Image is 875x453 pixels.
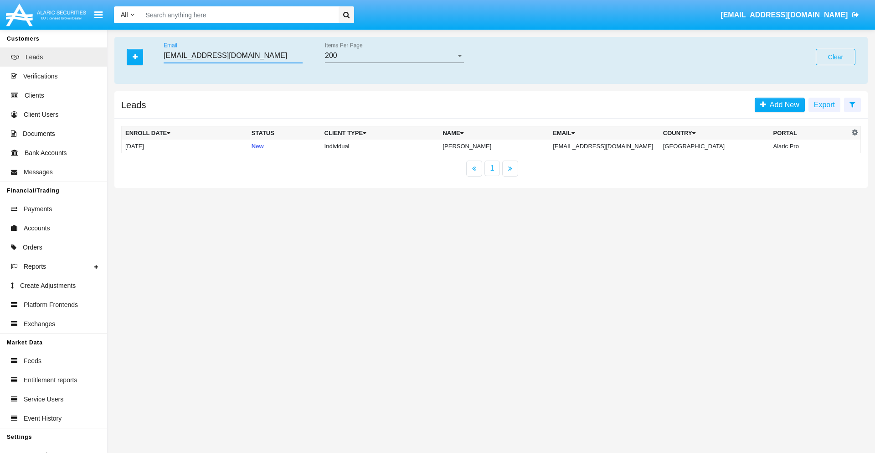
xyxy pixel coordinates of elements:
[24,110,58,120] span: Client Users
[659,126,770,140] th: Country
[25,91,44,100] span: Clients
[24,395,63,404] span: Service Users
[808,98,840,112] button: Export
[24,262,46,271] span: Reports
[24,319,55,329] span: Exchanges
[23,72,57,81] span: Verifications
[114,10,141,20] a: All
[439,126,549,140] th: Name
[325,52,337,59] span: 200
[659,140,770,153] td: [GEOGRAPHIC_DATA]
[24,300,78,310] span: Platform Frontends
[549,140,659,153] td: [EMAIL_ADDRESS][DOMAIN_NAME]
[766,101,799,109] span: Add New
[121,101,146,109] h5: Leads
[114,161,868,177] nav: paginator
[24,224,50,233] span: Accounts
[814,101,835,109] span: Export
[24,375,77,385] span: Entitlement reports
[24,414,62,423] span: Event History
[24,167,53,177] span: Messages
[23,243,42,252] span: Orders
[26,52,43,62] span: Leads
[816,49,855,65] button: Clear
[122,126,248,140] th: Enroll Date
[24,356,41,366] span: Feeds
[141,6,335,23] input: Search
[716,2,864,28] a: [EMAIL_ADDRESS][DOMAIN_NAME]
[321,140,439,153] td: Individual
[23,129,55,139] span: Documents
[24,204,52,214] span: Payments
[122,140,248,153] td: [DATE]
[20,281,76,291] span: Create Adjustments
[770,140,849,153] td: Alaric Pro
[721,11,848,19] span: [EMAIL_ADDRESS][DOMAIN_NAME]
[549,126,659,140] th: Email
[248,126,321,140] th: Status
[248,140,321,153] td: New
[121,11,128,18] span: All
[25,148,67,158] span: Bank Accounts
[5,1,87,28] img: Logo image
[439,140,549,153] td: [PERSON_NAME]
[321,126,439,140] th: Client Type
[755,98,805,112] a: Add New
[770,126,849,140] th: Portal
